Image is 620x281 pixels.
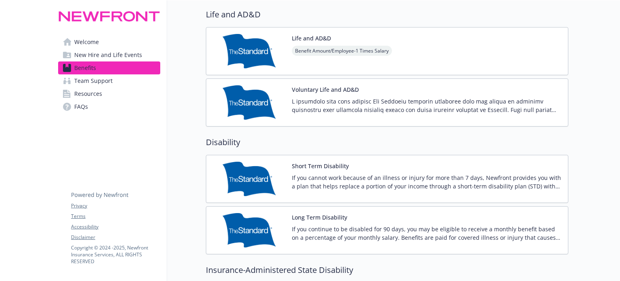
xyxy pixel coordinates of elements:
[213,34,285,68] img: Standard Insurance Company carrier logo
[58,61,160,74] a: Benefits
[74,61,96,74] span: Benefits
[206,8,568,21] h2: Life and AD&D
[58,87,160,100] a: Resources
[71,244,160,265] p: Copyright © 2024 - 2025 , Newfront Insurance Services, ALL RIGHTS RESERVED
[206,136,568,148] h2: Disability
[74,49,142,61] span: New Hire and Life Events
[71,223,160,230] a: Accessibility
[74,100,88,113] span: FAQs
[58,36,160,49] a: Welcome
[292,173,561,190] p: If you cannot work because of an illness or injury for more than 7 days, Newfront provides you wi...
[292,97,561,114] p: L ipsumdolo sita cons adipisc Eli Seddoeiu temporin utlaboree dolo mag aliqua en adminimv quisnos...
[292,46,392,56] span: Benefit Amount/Employee - 1 Times Salary
[206,264,568,276] h2: Insurance-Administered State Disability
[292,85,359,94] button: Voluntary Life and AD&D
[58,49,160,61] a: New Hire and Life Events
[213,85,285,120] img: Standard Insurance Company carrier logo
[71,234,160,241] a: Disclaimer
[71,202,160,209] a: Privacy
[71,213,160,220] a: Terms
[74,74,113,87] span: Team Support
[213,213,285,247] img: Standard Insurance Company carrier logo
[58,100,160,113] a: FAQs
[74,36,99,49] span: Welcome
[213,162,285,196] img: Standard Insurance Company carrier logo
[292,34,331,42] button: Life and AD&D
[292,213,347,222] button: Long Term Disability
[58,74,160,87] a: Team Support
[292,162,349,170] button: Short Term Disability
[292,225,561,242] p: If you continue to be disabled for 90 days, you may be eligible to receive a monthly benefit base...
[74,87,102,100] span: Resources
